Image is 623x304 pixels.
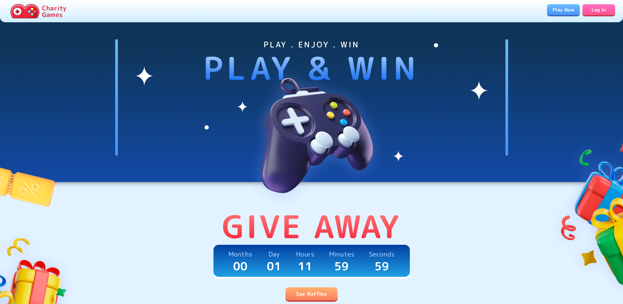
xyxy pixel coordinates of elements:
p: Day [268,249,279,259]
p: 59 [334,259,349,273]
p: Give Away [222,208,401,245]
p: Months [229,249,252,259]
img: hero-image [230,50,394,213]
p: Minutes [329,249,354,259]
img: Charity.Games [10,4,39,18]
img: gifts [547,126,623,300]
a: Charity Games [8,3,69,20]
a: Play Now [547,4,580,15]
p: 01 [267,259,282,273]
p: 00 [233,259,248,273]
p: 59 [375,259,389,273]
p: 11 [298,259,313,273]
a: See Raffles [285,287,337,300]
a: Months00Day01Hours11Minutes59Seconds59 [213,245,410,277]
img: shines [135,39,488,166]
p: Hours [296,249,314,259]
a: Log In [582,4,615,15]
p: Seconds [369,249,394,259]
p: Charity Games [42,5,66,18]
